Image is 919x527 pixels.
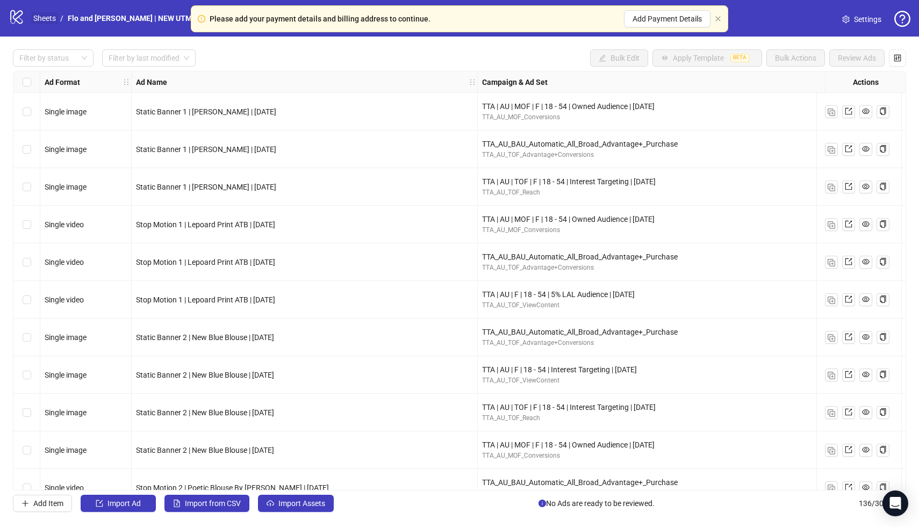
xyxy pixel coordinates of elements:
span: export [845,295,852,303]
div: Select row 2 [13,131,40,168]
span: exclamation-circle [198,15,205,23]
strong: Ad Name [136,76,167,88]
button: Duplicate [825,369,838,381]
span: Single image [45,446,87,454]
div: TTA | AU | F | 18 - 54 | Interest Targeting | [DATE] [482,364,897,376]
div: Select row 10 [13,431,40,469]
span: copy [879,258,887,265]
span: Single image [45,333,87,342]
div: Resize Ad Format column [128,71,131,92]
button: Import Assets [258,495,334,512]
span: copy [879,446,887,453]
img: Duplicate [828,109,835,116]
button: Add Payment Details [624,10,710,27]
span: Single video [45,295,84,304]
span: export [845,183,852,190]
div: TTA | AU | TOF | F | 18 - 54 | Interest Targeting | [DATE] [482,401,897,413]
div: Select row 8 [13,356,40,394]
span: eye [862,446,870,453]
span: copy [879,333,887,341]
span: info-circle [539,500,546,507]
strong: Campaign & Ad Set [482,76,548,88]
div: Please add your payment details and billing address to continue. [210,13,430,25]
div: TTA | AU | MOF | F | 18 - 54 | Owned Audience | [DATE] [482,100,897,112]
div: Open Intercom Messenger [882,490,908,516]
span: 136 / 300 items [859,497,906,509]
span: export [845,333,852,341]
button: Configure table settings [889,49,906,67]
img: Duplicate [828,297,835,304]
span: cloud-upload [267,500,274,507]
span: export [845,145,852,153]
button: Duplicate [825,481,838,494]
span: copy [879,183,887,190]
div: TTA_AU_MOF_Conversions [482,225,897,235]
div: TTA_AU_TOF_ViewContent [482,376,897,386]
span: eye [862,483,870,491]
div: TTA | AU | MOF | F | 18 - 54 | Owned Audience | [DATE] [482,213,897,225]
div: TTA_AU_MOF_Conversions [482,112,897,122]
span: Import Assets [278,499,325,508]
span: Stop Motion 1 | Lepoard Print ATB | [DATE] [136,295,275,304]
div: TTA | AU | MOF | F | 18 - 54 | Owned Audience | [DATE] [482,439,897,451]
span: Single image [45,107,87,116]
span: plus [21,500,29,507]
div: Select row 11 [13,469,40,507]
span: export [845,408,852,416]
span: Single video [45,483,84,492]
span: Static Banner 2 | New Blue Blouse | [DATE] [136,371,274,379]
a: Flo and [PERSON_NAME] | NEW UTM | Launch Sheet [66,12,247,24]
span: eye [862,258,870,265]
span: import [96,500,103,507]
span: export [845,220,852,228]
div: Select all rows [13,71,40,93]
span: eye [862,220,870,228]
div: TTA_AU_TOF_Advantage+Conversions [482,338,897,348]
div: TTA_AU_BAU_Automatic_All_Broad_Advantage+_Purchase [482,477,897,488]
span: Add Item [33,499,63,508]
span: copy [879,371,887,378]
button: close [715,16,721,23]
span: Static Banner 2 | New Blue Blouse | [DATE] [136,446,274,454]
span: question-circle [894,11,910,27]
button: Duplicate [825,406,838,419]
button: Duplicate [825,293,838,306]
strong: Actions [853,76,879,88]
img: Duplicate [828,221,835,229]
button: Apply TemplateBETA [652,49,762,67]
div: Select row 1 [13,93,40,131]
button: Duplicate [825,444,838,457]
span: Single image [45,408,87,417]
span: eye [862,408,870,416]
span: Stop Motion 2 | Poetic Blouse By [PERSON_NAME] | [DATE] [136,483,329,492]
button: Duplicate [825,181,838,193]
img: Duplicate [828,146,835,154]
span: Single image [45,145,87,154]
span: Static Banner 1 | [PERSON_NAME] | [DATE] [136,107,276,116]
button: Add Item [13,495,72,512]
span: Static Banner 1 | [PERSON_NAME] | [DATE] [136,145,276,154]
div: TTA_AU_BAU_Automatic_All_Broad_Advantage+_Purchase [482,326,897,338]
span: eye [862,333,870,341]
div: Select row 9 [13,394,40,431]
span: Stop Motion 1 | Lepoard Print ATB | [DATE] [136,258,275,266]
span: Static Banner 2 | New Blue Blouse | [DATE] [136,333,274,342]
span: holder [469,78,476,86]
span: copy [879,107,887,115]
div: TTA_AU_TOF_Advantage+Conversions [482,150,897,160]
div: TTA_AU_TOF_ViewContent [482,300,897,311]
button: Import from CSV [164,495,249,512]
button: Import Ad [81,495,156,512]
div: TTA_AU_TOF_Advantage+Conversions [482,488,897,499]
span: No Ads are ready to be reviewed. [539,497,655,509]
span: Single video [45,258,84,266]
span: eye [862,371,870,378]
button: Duplicate [825,143,838,156]
a: Sheets [31,12,58,24]
button: Bulk Actions [766,49,825,67]
span: copy [879,483,887,491]
button: Bulk Edit [590,49,648,67]
span: holder [130,78,138,86]
div: Select row 7 [13,319,40,356]
button: Review Ads [829,49,885,67]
